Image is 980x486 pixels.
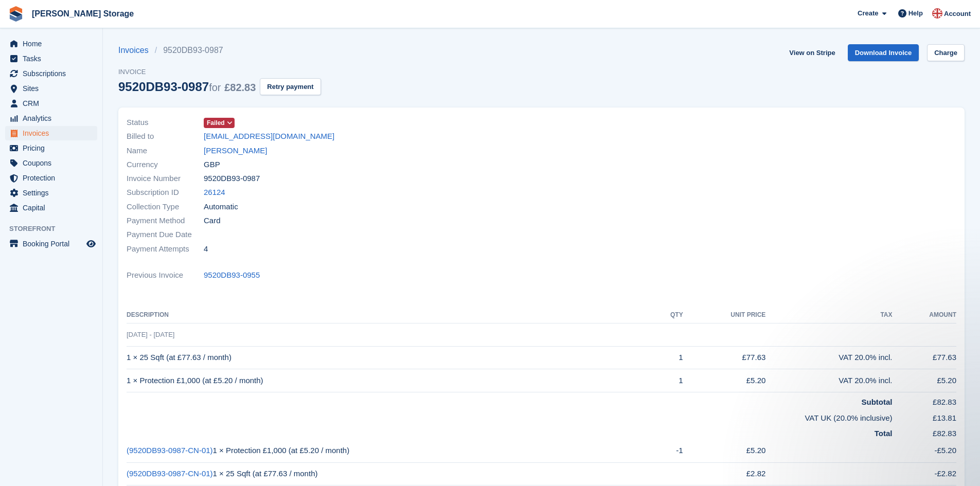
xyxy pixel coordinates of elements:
[23,66,84,81] span: Subscriptions
[127,201,204,213] span: Collection Type
[5,237,97,251] a: menu
[118,44,155,57] a: Invoices
[5,51,97,66] a: menu
[875,429,893,438] strong: Total
[127,187,204,199] span: Subscription ID
[127,446,213,455] a: (9520DB93-0987-CN-01)
[118,67,321,77] span: Invoice
[127,369,653,392] td: 1 × Protection £1,000 (at £5.20 / month)
[204,187,225,199] a: 26124
[5,81,97,96] a: menu
[23,141,84,155] span: Pricing
[683,346,766,369] td: £77.63
[127,331,174,338] span: [DATE] - [DATE]
[204,243,208,255] span: 4
[683,307,766,323] th: Unit Price
[893,424,956,440] td: £82.83
[5,171,97,185] a: menu
[5,201,97,215] a: menu
[209,82,221,93] span: for
[653,369,683,392] td: 1
[224,82,256,93] span: £82.83
[848,44,919,61] a: Download Invoice
[858,8,878,19] span: Create
[893,408,956,424] td: £13.81
[862,398,893,406] strong: Subtotal
[204,269,260,281] a: 9520DB93-0955
[204,145,267,157] a: [PERSON_NAME]
[908,8,923,19] span: Help
[653,440,683,462] td: -1
[118,80,256,94] div: 9520DB93-0987
[683,369,766,392] td: £5.20
[118,44,321,57] nav: breadcrumbs
[127,307,653,323] th: Description
[127,243,204,255] span: Payment Attempts
[765,375,892,387] div: VAT 20.0% incl.
[5,96,97,111] a: menu
[765,307,892,323] th: Tax
[927,44,965,61] a: Charge
[127,462,653,485] td: 1 × 25 Sqft (at £77.63 / month)
[127,145,204,157] span: Name
[653,346,683,369] td: 1
[260,78,320,95] button: Retry payment
[893,369,956,392] td: £5.20
[127,131,204,142] span: Billed to
[23,126,84,140] span: Invoices
[893,346,956,369] td: £77.63
[127,173,204,185] span: Invoice Number
[5,37,97,51] a: menu
[23,51,84,66] span: Tasks
[23,37,84,51] span: Home
[765,352,892,364] div: VAT 20.0% incl.
[893,307,956,323] th: Amount
[944,9,971,19] span: Account
[5,186,97,200] a: menu
[23,111,84,125] span: Analytics
[127,269,204,281] span: Previous Invoice
[127,159,204,171] span: Currency
[204,159,220,171] span: GBP
[204,173,260,185] span: 9520DB93-0987
[5,126,97,140] a: menu
[23,237,84,251] span: Booking Portal
[932,8,942,19] img: John Baker
[127,440,653,462] td: 1 × Protection £1,000 (at £5.20 / month)
[23,201,84,215] span: Capital
[85,238,97,250] a: Preview store
[5,156,97,170] a: menu
[23,171,84,185] span: Protection
[8,6,24,22] img: stora-icon-8386f47178a22dfd0bd8f6a31ec36ba5ce8667c1dd55bd0f319d3a0aa187defe.svg
[653,307,683,323] th: QTY
[23,81,84,96] span: Sites
[127,469,213,478] a: (9520DB93-0987-CN-01)
[23,96,84,111] span: CRM
[683,462,766,485] td: £2.82
[207,118,225,128] span: Failed
[127,229,204,241] span: Payment Due Date
[683,440,766,462] td: £5.20
[127,117,204,129] span: Status
[5,66,97,81] a: menu
[5,141,97,155] a: menu
[28,5,138,22] a: [PERSON_NAME] Storage
[23,186,84,200] span: Settings
[9,224,102,234] span: Storefront
[23,156,84,170] span: Coupons
[127,346,653,369] td: 1 × 25 Sqft (at £77.63 / month)
[204,215,221,227] span: Card
[5,111,97,125] a: menu
[204,201,238,213] span: Automatic
[785,44,839,61] a: View on Stripe
[893,440,956,462] td: -£5.20
[127,408,893,424] td: VAT UK (20.0% inclusive)
[204,117,235,129] a: Failed
[204,131,334,142] a: [EMAIL_ADDRESS][DOMAIN_NAME]
[893,462,956,485] td: -£2.82
[893,392,956,408] td: £82.83
[127,215,204,227] span: Payment Method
